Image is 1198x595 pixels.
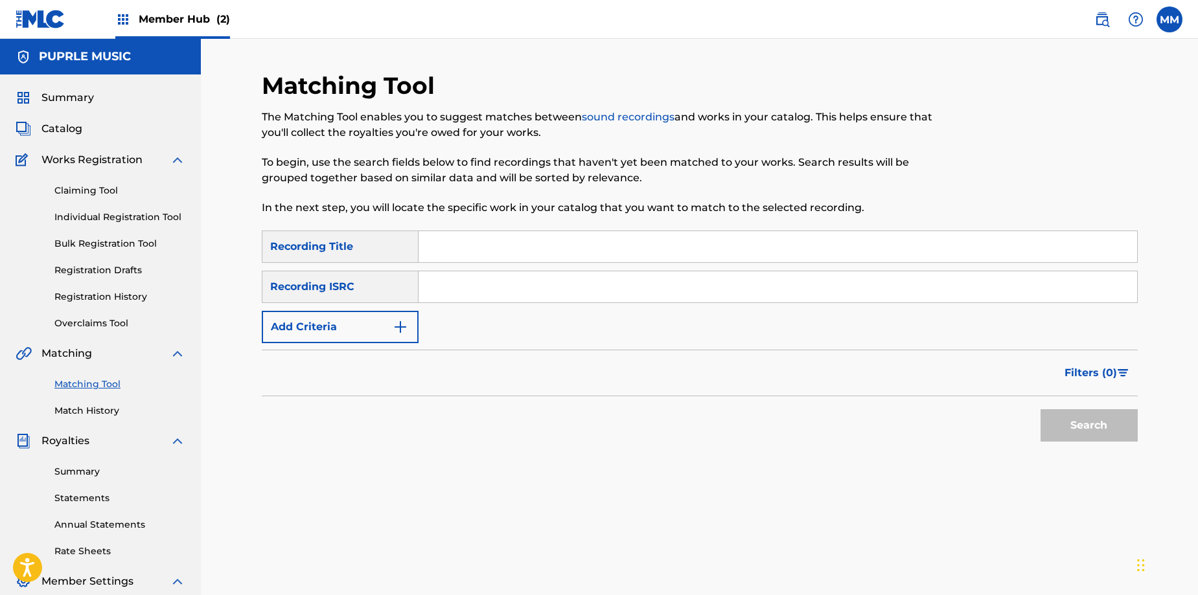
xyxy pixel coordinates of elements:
img: MLC Logo [16,10,65,28]
p: To begin, use the search fields below to find recordings that haven't yet been matched to your wo... [262,155,936,186]
img: expand [170,433,185,449]
a: Statements [54,491,185,505]
a: Matching Tool [54,377,185,391]
a: Annual Statements [54,518,185,532]
a: Summary [54,465,185,478]
p: The Matching Tool enables you to suggest matches between and works in your catalog. This helps en... [262,109,936,140]
a: Public Search [1089,6,1115,32]
img: expand [170,152,185,168]
img: Works Registration [16,152,32,168]
a: Claiming Tool [54,184,185,197]
img: Summary [16,90,31,106]
img: Royalties [16,433,31,449]
div: Help [1123,6,1149,32]
button: Filters (0) [1057,357,1138,389]
span: Matching [41,346,92,361]
span: Royalties [41,433,89,449]
iframe: Chat Widget [1133,533,1198,595]
span: Summary [41,90,94,106]
span: Catalog [41,121,82,137]
span: Works Registration [41,152,143,168]
a: CatalogCatalog [16,121,82,137]
h2: Matching Tool [262,71,441,100]
img: Top Rightsholders [115,12,131,27]
h5: PUPRLE MUSIC [39,49,131,64]
a: Registration Drafts [54,264,185,277]
p: In the next step, you will locate the specific work in your catalog that you want to match to the... [262,200,936,216]
img: help [1128,12,1144,27]
img: Member Settings [16,574,31,589]
form: Search Form [262,230,1138,448]
div: Drag [1137,546,1145,585]
a: Individual Registration Tool [54,210,185,224]
span: Member Hub [139,12,230,27]
img: expand [170,346,185,361]
a: Rate Sheets [54,544,185,558]
a: Bulk Registration Tool [54,237,185,251]
a: Overclaims Tool [54,317,185,330]
a: sound recordings [582,111,674,123]
span: Member Settings [41,574,133,589]
span: (2) [216,13,230,25]
img: Accounts [16,49,31,65]
a: Match History [54,404,185,418]
button: Add Criteria [262,311,419,343]
a: Registration History [54,290,185,304]
img: filter [1118,369,1129,377]
img: Catalog [16,121,31,137]
iframe: Resource Center [1162,392,1198,497]
span: Filters ( 0 ) [1065,365,1117,381]
div: User Menu [1157,6,1182,32]
img: expand [170,574,185,589]
a: SummarySummary [16,90,94,106]
img: 9d2ae6d4665cec9f34b9.svg [393,319,408,335]
img: Matching [16,346,32,361]
img: search [1094,12,1110,27]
